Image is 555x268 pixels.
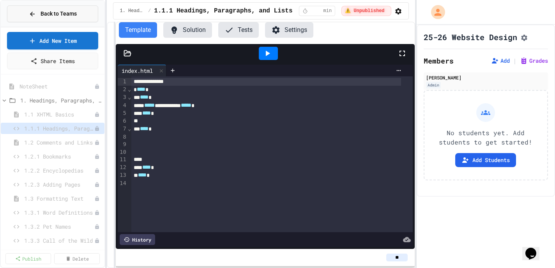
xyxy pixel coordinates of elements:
a: Add New Item [7,32,98,49]
div: 13 [118,171,127,179]
a: Share Items [7,53,98,69]
a: Delete [54,253,100,264]
span: 1.1.1 Headings, Paragraphs, and Lists [154,6,292,16]
span: 1.3.1 Word Definitions [24,208,94,217]
span: 1.3 Formatting Text [24,194,94,203]
button: Grades [520,57,548,65]
span: Back to Teams [41,10,77,18]
span: 1.2.3 Adding Pages [24,180,94,189]
p: No students yet. Add students to get started! [431,128,541,147]
div: 11 [118,156,127,164]
button: Solution [163,22,212,38]
span: 1.1.1 Headings, Paragraphs, and Lists [24,124,94,132]
div: Unpublished [94,126,100,131]
div: 3 [118,93,127,101]
div: 7 [118,125,127,133]
div: 1 [118,78,127,86]
div: Unpublished [94,168,100,173]
span: 1.1 XHTML Basics [24,110,94,118]
div: 12 [118,164,127,171]
div: Unpublished [94,140,100,145]
div: Unpublished [94,210,100,215]
div: Unpublished [94,196,100,201]
span: min [323,8,332,14]
div: ⚠️ Students cannot see this content! Click the toggle to publish it and make it visible to your c... [341,6,391,16]
button: Add [491,57,510,65]
span: 1.3.2 Pet Names [24,222,94,231]
span: 1.2 Comments and Links [24,138,94,146]
span: 1. Headings, Paragraphs, Lists [120,8,145,14]
h1: 25-26 Website Design [424,32,517,42]
span: 1.2.1 Bookmarks [24,152,94,160]
span: | [513,56,517,65]
span: / [148,8,151,14]
div: Unpublished [94,112,100,117]
div: 6 [118,117,127,125]
span: 1.2.2 Encyclopedias [24,166,94,175]
div: index.html [118,67,157,75]
div: 5 [118,109,127,117]
div: index.html [118,65,166,76]
button: Back to Teams [7,5,98,22]
div: 4 [118,102,127,109]
span: Fold line [127,86,131,92]
div: 8 [118,133,127,141]
div: 2 [118,86,127,93]
button: Template [119,22,157,38]
div: Admin [426,82,441,88]
div: Unpublished [94,182,100,187]
iframe: chat widget [522,237,547,260]
button: Tests [218,22,259,38]
button: Assignment Settings [520,32,528,42]
span: Fold line [127,94,131,100]
div: 10 [118,148,127,156]
span: NoteSheet [19,82,94,90]
div: Unpublished [94,84,100,89]
button: Add Students [455,153,516,167]
div: 14 [118,180,127,187]
div: History [120,234,155,245]
span: Fold line [127,125,131,132]
div: Unpublished [94,238,100,243]
span: 1. Headings, Paragraphs, Lists [20,96,101,104]
a: Publish [5,253,51,264]
div: My Account [423,3,447,21]
span: 1.3.3 Call of the Wild [24,236,94,245]
div: [PERSON_NAME] [426,74,546,81]
div: Unpublished [94,224,100,229]
div: 9 [118,141,127,148]
button: Settings [265,22,313,38]
div: Unpublished [94,154,100,159]
h2: Members [424,55,454,66]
